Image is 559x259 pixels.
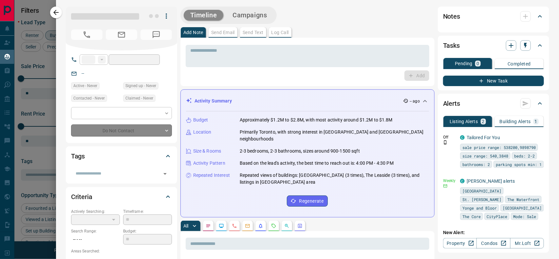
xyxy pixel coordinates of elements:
[123,228,172,234] p: Budget:
[535,119,537,124] p: 1
[160,169,170,178] button: Open
[443,40,460,51] h2: Tasks
[71,29,102,40] span: No Number
[443,238,477,249] a: Property
[240,148,360,155] p: 2-3 bedrooms, 2-3 bathrooms, sizes around 900-1500 sqft
[443,134,456,140] p: Off
[71,148,172,164] div: Tags
[487,213,507,220] span: CityPlace
[140,29,172,40] span: No Number
[443,96,544,111] div: Alerts
[443,9,544,24] div: Notes
[443,76,544,86] button: New Task
[443,98,460,109] h2: Alerts
[195,98,232,104] p: Activity Summary
[443,11,460,22] h2: Notes
[287,195,328,207] button: Regenerate
[455,61,473,66] p: Pending
[297,223,303,229] svg: Agent Actions
[462,153,508,159] span: size range: 540,3848
[462,161,490,168] span: bathrooms: 2
[450,119,478,124] p: Listing Alerts
[462,196,501,203] span: St. [PERSON_NAME]
[514,153,535,159] span: beds: 2-2
[500,119,531,124] p: Building Alerts
[123,209,172,214] p: Timeframe:
[206,223,211,229] svg: Notes
[226,10,273,21] button: Campaigns
[240,117,393,123] p: Approximately $1.2M to $2.8M, with most activity around $1.2M to $1.8M
[443,38,544,53] div: Tasks
[510,238,544,249] a: Mr.Loft
[71,234,120,245] p: -- - --
[482,119,485,124] p: 2
[503,205,542,211] span: [GEOGRAPHIC_DATA]
[245,223,250,229] svg: Emails
[462,213,481,220] span: The Core
[240,129,429,142] p: Primarily Toronto, with strong interest in [GEOGRAPHIC_DATA] and [GEOGRAPHIC_DATA] neighbourhoods
[476,238,510,249] a: Condos
[71,248,172,254] p: Areas Searched:
[71,192,92,202] h2: Criteria
[193,148,221,155] p: Size & Rooms
[443,140,448,145] svg: Push Notification Only
[460,135,465,140] div: condos.ca
[186,95,429,107] div: Activity Summary-- ago
[71,189,172,205] div: Criteria
[71,209,120,214] p: Actively Searching:
[443,184,448,188] svg: Email
[271,223,276,229] svg: Requests
[183,30,203,35] p: Add Note
[125,95,153,102] span: Claimed - Never
[462,188,501,194] span: [GEOGRAPHIC_DATA]
[82,71,84,76] a: --
[73,95,105,102] span: Contacted - Never
[240,160,394,167] p: Based on the lead's activity, the best time to reach out is: 4:00 PM - 4:30 PM
[443,229,544,236] p: New Alert:
[513,213,536,220] span: Mode: Sale
[193,160,225,167] p: Activity Pattern
[284,223,289,229] svg: Opportunities
[496,161,542,168] span: parking spots min: 1
[410,98,420,104] p: -- ago
[219,223,224,229] svg: Lead Browsing Activity
[183,224,189,228] p: All
[106,29,137,40] span: No Email
[443,178,456,184] p: Weekly
[462,144,536,151] span: sale price range: 538200,9898790
[73,83,97,89] span: Active - Never
[193,117,208,123] p: Budget
[193,172,230,179] p: Repeated Interest
[507,196,539,203] span: The Waterfront
[462,205,497,211] span: Yonge and Bloor
[508,62,531,66] p: Completed
[125,83,156,89] span: Signed up - Never
[240,172,429,186] p: Repeated views of buildings: [GEOGRAPHIC_DATA] (3 times), The Leaside (3 times), and listings in ...
[184,10,224,21] button: Timeline
[71,124,172,137] div: Do Not Contact
[71,151,85,161] h2: Tags
[476,61,479,66] p: 0
[193,129,212,136] p: Location
[467,178,515,184] a: [PERSON_NAME] alerts
[258,223,263,229] svg: Listing Alerts
[467,135,500,140] a: Tailored For You
[71,228,120,234] p: Search Range:
[232,223,237,229] svg: Calls
[460,179,465,183] div: condos.ca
